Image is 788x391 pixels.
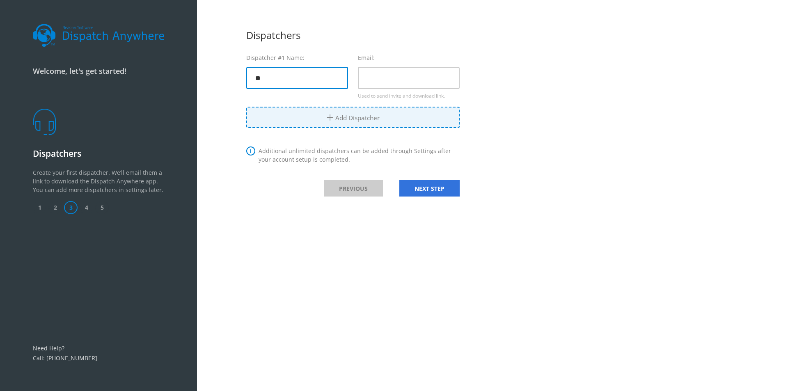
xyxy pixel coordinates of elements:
span: 3 [64,201,78,214]
a: PREVIOUS [324,180,383,197]
a: Call: [PHONE_NUMBER] [33,354,97,362]
p: Welcome, let's get started! [33,66,164,77]
img: dalogo.svg [33,24,164,47]
div: Additional unlimited dispatchers can be added through Settings after your account setup is comple... [246,146,460,164]
span: 2 [48,201,62,214]
a: Need Help? [33,344,64,352]
span: 4 [80,201,93,214]
p: Create your first dispatcher. We’ll email them a link to download the Dispatch Anywhere app. You ... [33,168,164,201]
label: Email: [358,53,460,62]
a: NEXT STEP [399,180,460,197]
span: Used to send invite and download link. [358,92,445,99]
span: 1 [33,201,46,214]
p: Dispatchers [33,147,164,160]
label: Dispatcher #1 Name: [246,53,348,62]
img: dispatchers.png [33,108,56,135]
div: Dispatchers [246,28,460,43]
span: 5 [95,201,109,214]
